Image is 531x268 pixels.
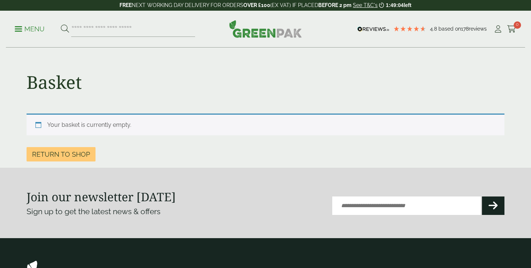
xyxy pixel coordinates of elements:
strong: Join our newsletter [DATE] [27,189,176,205]
a: 0 [507,24,516,35]
strong: OVER £100 [243,2,270,8]
div: 4.78 Stars [393,25,426,32]
span: 178 [461,26,469,32]
a: See T&C's [353,2,378,8]
img: GreenPak Supplies [229,20,302,38]
div: Your basket is currently empty. [27,114,504,135]
strong: BEFORE 2 pm [318,2,351,8]
img: REVIEWS.io [357,27,389,32]
a: Menu [15,25,45,32]
span: reviews [469,26,487,32]
a: Return to shop [27,147,96,161]
i: My Account [493,25,503,33]
p: Sign up to get the latest news & offers [27,206,242,217]
span: 1:49:04 [386,2,403,8]
span: 0 [514,21,521,29]
span: Based on [438,26,461,32]
span: 4.8 [430,26,438,32]
strong: FREE [119,2,132,8]
h1: Basket [27,72,82,93]
span: left [404,2,412,8]
i: Cart [507,25,516,33]
p: Menu [15,25,45,34]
